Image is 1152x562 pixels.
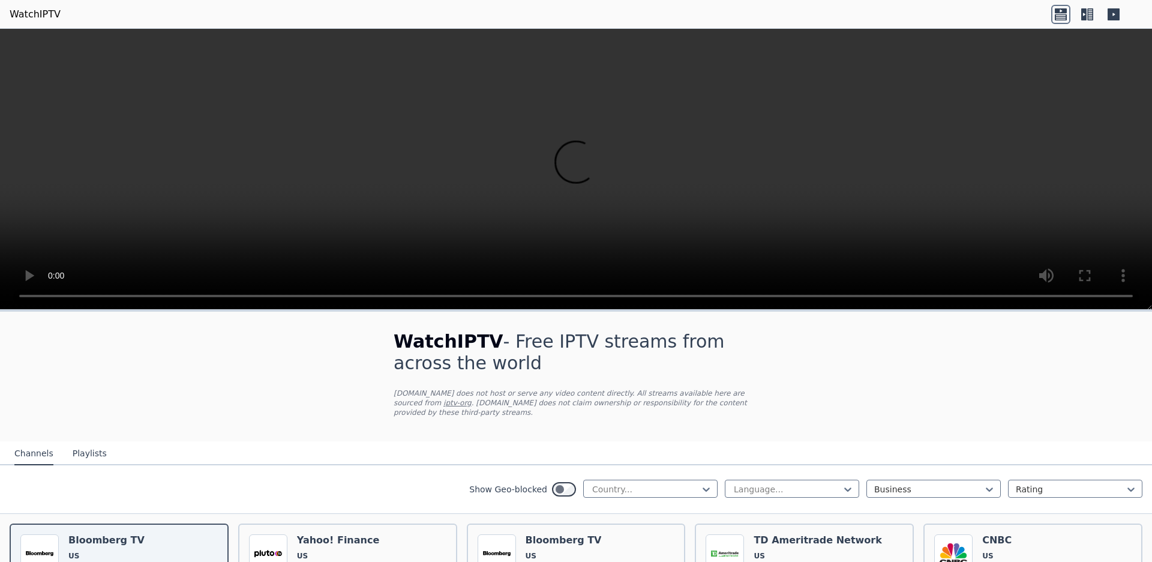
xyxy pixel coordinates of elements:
h6: Bloomberg TV [68,534,145,546]
h1: - Free IPTV streams from across the world [394,331,758,374]
span: US [526,551,536,561]
button: Channels [14,443,53,465]
a: iptv-org [443,399,472,407]
span: US [754,551,764,561]
h6: Yahoo! Finance [297,534,379,546]
h6: Bloomberg TV [526,534,602,546]
span: US [982,551,993,561]
button: Playlists [73,443,107,465]
label: Show Geo-blocked [469,483,547,495]
h6: TD Ameritrade Network [754,534,881,546]
span: US [68,551,79,561]
p: [DOMAIN_NAME] does not host or serve any video content directly. All streams available here are s... [394,388,758,417]
span: WatchIPTV [394,331,503,352]
span: US [297,551,308,561]
a: WatchIPTV [10,7,61,22]
h6: CNBC [982,534,1035,546]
